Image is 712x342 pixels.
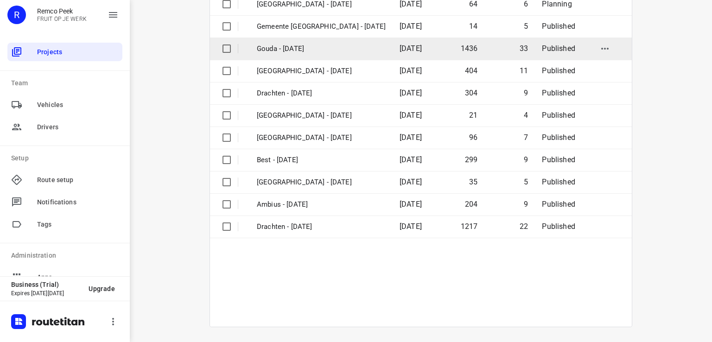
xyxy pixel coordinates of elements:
span: [DATE] [400,111,422,120]
p: Ambius - Monday [257,199,386,210]
span: Tags [37,220,119,229]
span: [DATE] [400,222,422,231]
span: 5 [524,177,528,186]
div: Vehicles [7,95,122,114]
p: Drachten - [DATE] [257,88,386,99]
p: Gemeente Rotterdam - Wednesday [257,21,386,32]
div: Apps [7,268,122,286]
span: [DATE] [400,155,422,164]
span: Vehicles [37,100,119,110]
p: Gouda - Tuesday [257,44,386,54]
p: Drachten - [DATE] [257,222,386,232]
span: [DATE] [400,44,422,53]
span: 9 [524,89,528,97]
span: [DATE] [400,200,422,209]
span: Notifications [37,197,119,207]
p: Remco Peek [37,7,87,15]
span: [DATE] [400,66,422,75]
p: Business (Trial) [11,281,81,288]
span: 9 [524,200,528,209]
span: Route setup [37,175,119,185]
span: Drivers [37,122,119,132]
p: Expires [DATE][DATE] [11,290,81,297]
span: Published [542,133,575,142]
span: [DATE] [400,133,422,142]
button: Upgrade [81,280,122,297]
span: [DATE] [400,177,422,186]
p: Gemeente Rotterdam - Monday [257,177,386,188]
div: Tags [7,215,122,234]
span: 204 [465,200,478,209]
p: FRUIT OP JE WERK [37,16,87,22]
span: 404 [465,66,478,75]
span: 35 [469,177,477,186]
span: Published [542,22,575,31]
span: Published [542,177,575,186]
span: 9 [524,155,528,164]
div: Notifications [7,193,122,211]
div: R [7,6,26,24]
span: Published [542,44,575,53]
div: Projects [7,43,122,61]
span: Published [542,222,575,231]
span: 1436 [461,44,478,53]
span: 22 [520,222,528,231]
span: Published [542,111,575,120]
span: 299 [465,155,478,164]
span: 304 [465,89,478,97]
span: [DATE] [400,22,422,31]
span: 4 [524,111,528,120]
span: 96 [469,133,477,142]
span: 5 [524,22,528,31]
p: Setup [11,153,122,163]
p: Best - [DATE] [257,155,386,165]
span: 11 [520,66,528,75]
span: Upgrade [89,285,115,292]
p: [GEOGRAPHIC_DATA] - [DATE] [257,66,386,76]
p: Team [11,78,122,88]
span: [DATE] [400,89,422,97]
span: Published [542,89,575,97]
p: [GEOGRAPHIC_DATA] - [DATE] [257,110,386,121]
span: Apps [37,272,119,282]
p: [GEOGRAPHIC_DATA] - [DATE] [257,133,386,143]
span: 14 [469,22,477,31]
div: Drivers [7,118,122,136]
span: 7 [524,133,528,142]
span: 1217 [461,222,478,231]
span: 21 [469,111,477,120]
span: 33 [520,44,528,53]
span: Published [542,66,575,75]
p: Administration [11,251,122,260]
span: Published [542,200,575,209]
span: Projects [37,47,119,57]
span: Published [542,155,575,164]
div: Route setup [7,171,122,189]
